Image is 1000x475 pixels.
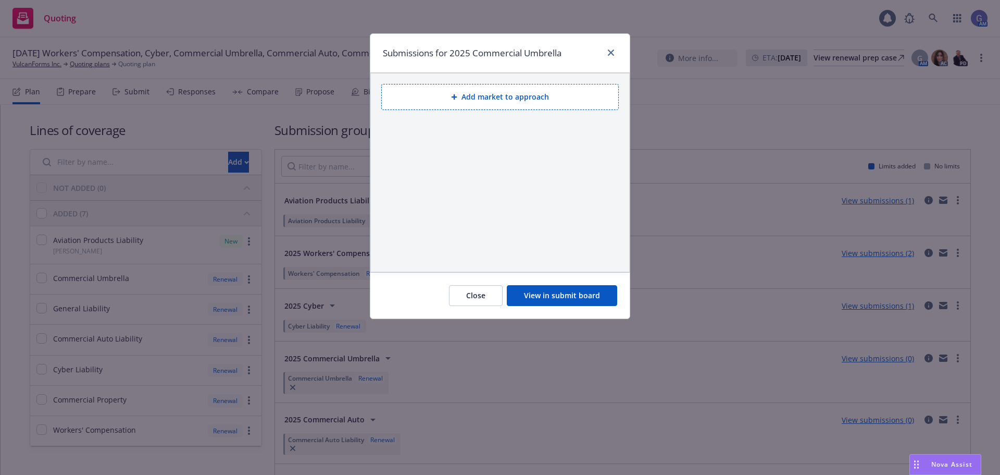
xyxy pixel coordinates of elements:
[449,285,503,306] button: Close
[383,46,561,60] h1: Submissions for 2025 Commercial Umbrella
[605,46,617,59] a: close
[909,454,981,475] button: Nova Assist
[931,460,972,469] span: Nova Assist
[507,285,617,306] button: View in submit board
[381,84,619,110] button: Add market to approach
[910,455,923,474] div: Drag to move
